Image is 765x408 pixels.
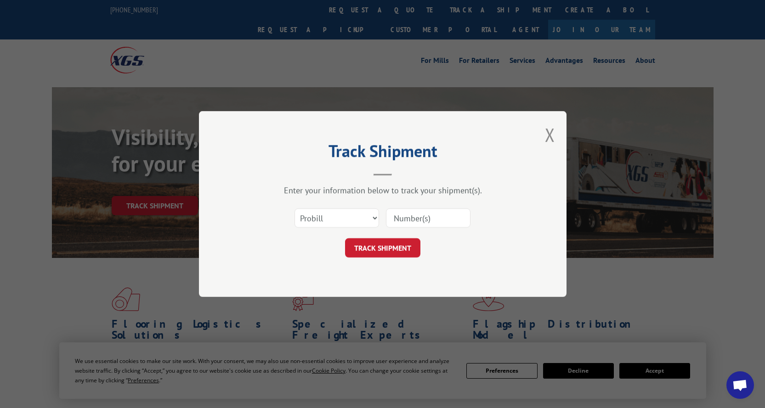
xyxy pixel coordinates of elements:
[245,145,521,162] h2: Track Shipment
[345,238,420,257] button: TRACK SHIPMENT
[245,185,521,196] div: Enter your information below to track your shipment(s).
[726,371,754,399] div: Open chat
[386,208,470,228] input: Number(s)
[545,123,555,147] button: Close modal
